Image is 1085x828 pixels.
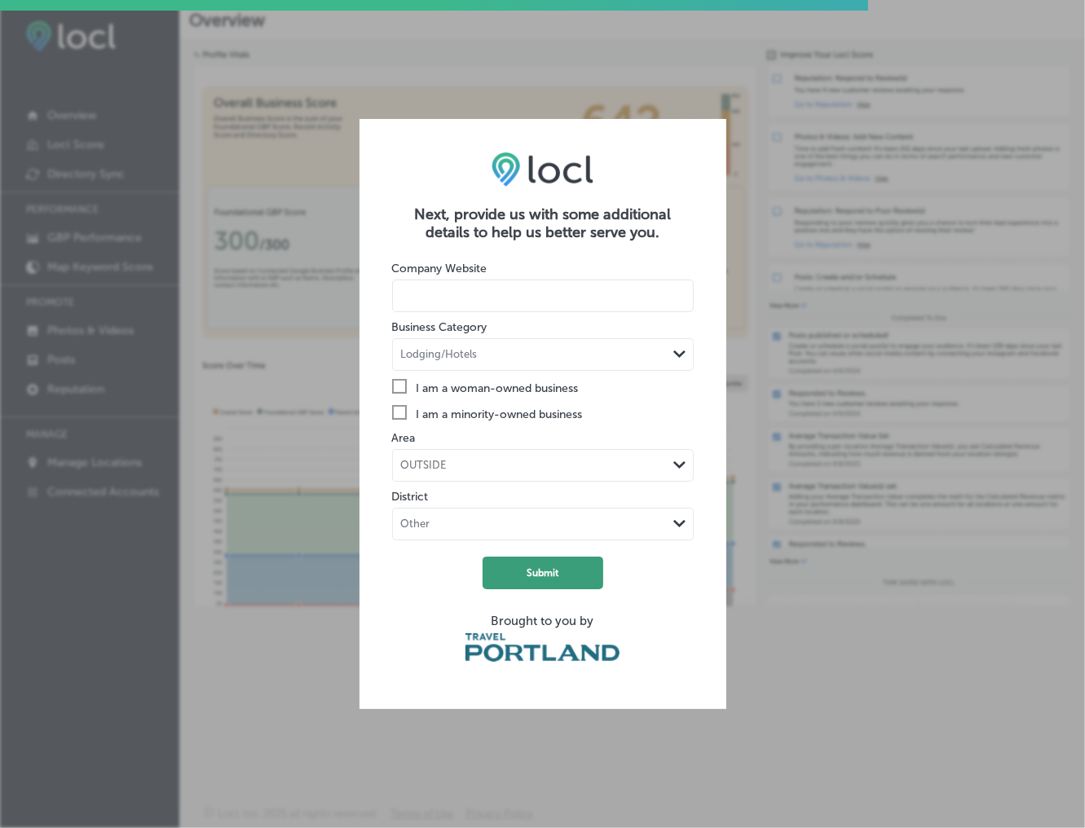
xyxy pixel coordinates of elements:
img: LOCL logo [492,152,593,187]
label: District [392,490,429,504]
label: Area [392,431,416,445]
label: Company Website [392,262,487,275]
label: Business Category [392,320,487,334]
label: I am a woman-owned business [392,379,694,397]
div: Brought to you by [392,614,694,628]
div: Other [401,518,430,531]
h2: Next, provide us with some additional details to help us better serve you. [392,205,694,241]
button: Submit [483,557,603,589]
div: Lodging/Hotels [401,349,478,361]
img: Travel Portland [465,633,619,662]
label: I am a minority-owned business [392,405,694,423]
div: OUTSIDE [401,460,447,472]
